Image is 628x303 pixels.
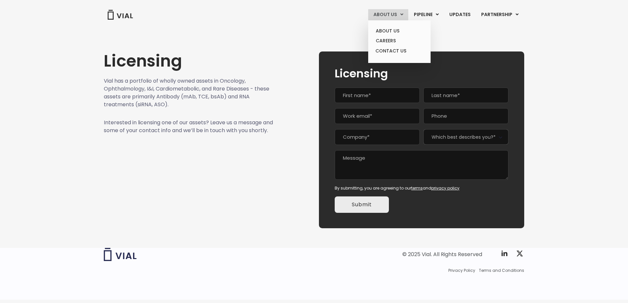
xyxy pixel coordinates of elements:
[335,185,508,191] div: By submitting, you are agreeing to our and
[107,10,133,20] img: Vial Logo
[423,129,508,145] span: Which best describes you?*
[370,26,428,36] a: ABOUT US
[335,129,420,145] input: Company*
[448,268,475,273] a: Privacy Policy
[368,9,408,20] a: ABOUT USMenu Toggle
[335,196,389,213] input: Submit
[444,9,476,20] a: UPDATES
[431,185,460,191] a: privacy policy
[479,268,524,273] a: Terms and Conditions
[335,108,420,124] input: Work email*
[104,77,273,109] p: Vial has a portfolio of wholly owned assets in Oncology, Ophthalmology, I&I, Cardiometabolic, and...
[402,251,482,258] div: © 2025 Vial. All Rights Reserved
[335,88,420,103] input: First name*
[104,119,273,134] p: Interested in licensing one of our assets? Leave us a message and some of your contact info and w...
[411,185,423,191] a: terms
[335,67,508,80] h2: Licensing
[104,248,137,261] img: Vial logo wih "Vial" spelled out
[370,46,428,56] a: CONTACT US
[423,88,508,103] input: Last name*
[423,108,508,124] input: Phone
[476,9,524,20] a: PARTNERSHIPMenu Toggle
[409,9,444,20] a: PIPELINEMenu Toggle
[370,36,428,46] a: CAREERS
[104,51,273,71] h1: Licensing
